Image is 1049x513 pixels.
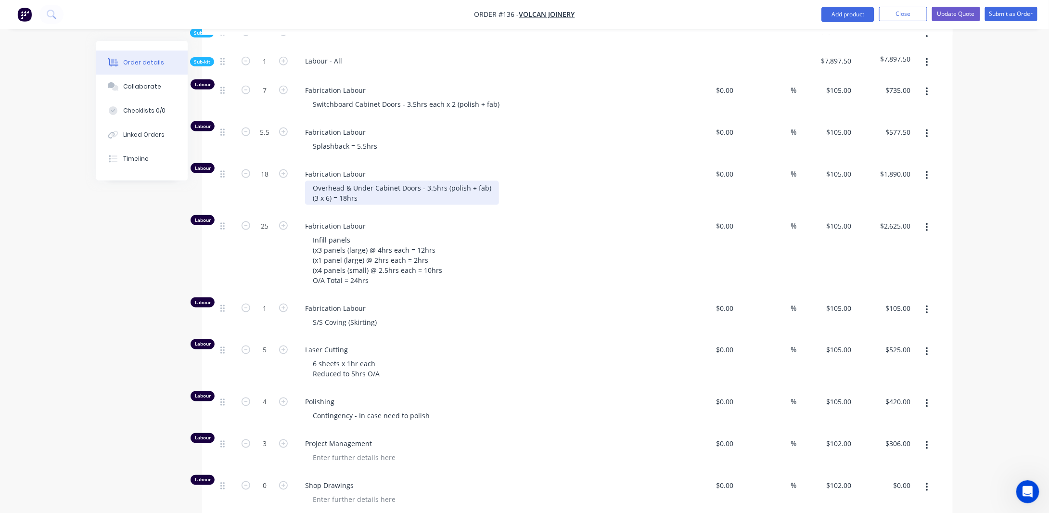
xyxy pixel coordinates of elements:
[191,475,215,485] div: Labour
[519,10,575,19] a: Volcan Joinery
[191,391,215,401] div: Labour
[305,303,675,313] span: Fabrication Labour
[305,409,437,423] div: Contingency - In case need to polish
[123,58,164,67] div: Order details
[305,221,675,231] span: Fabrication Labour
[791,303,796,314] span: %
[791,168,796,180] span: %
[96,147,188,171] button: Timeline
[123,106,166,115] div: Checklists 0/0
[191,121,215,131] div: Labour
[932,7,980,21] button: Update Quote
[191,79,215,90] div: Labour
[859,54,911,64] span: $7,897.50
[800,56,852,66] span: $7,897.50
[791,85,796,96] span: %
[305,169,675,179] span: Fabrication Labour
[96,99,188,123] button: Checklists 0/0
[17,7,32,22] img: Factory
[985,7,1037,21] button: Submit as Order
[191,215,215,225] div: Labour
[791,480,796,491] span: %
[821,7,874,22] button: Add product
[305,181,499,205] div: Overhead & Under Cabinet Doors - 3.5hrs (polish + fab) (3 x 6) = 18hrs
[305,97,507,111] div: Switchboard Cabinet Doors - 3.5hrs each x 2 (polish + fab)
[791,397,796,408] span: %
[191,297,215,308] div: Labour
[1016,480,1039,503] iframe: Intercom live chat
[191,339,215,349] div: Labour
[305,481,675,491] span: Shop Drawings
[791,220,796,231] span: %
[191,163,215,173] div: Labour
[123,154,149,163] div: Timeline
[305,357,387,381] div: 6 sheets x 1hr each Reduced to 5hrs O/A
[123,82,161,91] div: Collaborate
[96,123,188,147] button: Linked Orders
[96,75,188,99] button: Collaborate
[791,127,796,138] span: %
[191,433,215,443] div: Labour
[194,29,210,37] span: Sub-kit
[194,58,210,65] span: Sub-kit
[305,439,675,449] span: Project Management
[305,315,384,329] div: S/S Coving (Skirting)
[297,54,350,68] div: Labour - All
[305,139,385,153] div: Splashback = 5.5hrs
[305,233,450,287] div: Infill panels (x3 panels (large) @ 4hrs each = 12hrs (x1 panel (large) @ 2hrs each = 2hrs (x4 pan...
[305,127,675,137] span: Fabrication Labour
[791,345,796,356] span: %
[305,345,675,355] span: Laser Cutting
[791,438,796,449] span: %
[879,7,927,21] button: Close
[305,85,675,95] span: Fabrication Labour
[123,130,165,139] div: Linked Orders
[96,51,188,75] button: Order details
[474,10,519,19] span: Order #136 -
[305,397,675,407] span: Polishing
